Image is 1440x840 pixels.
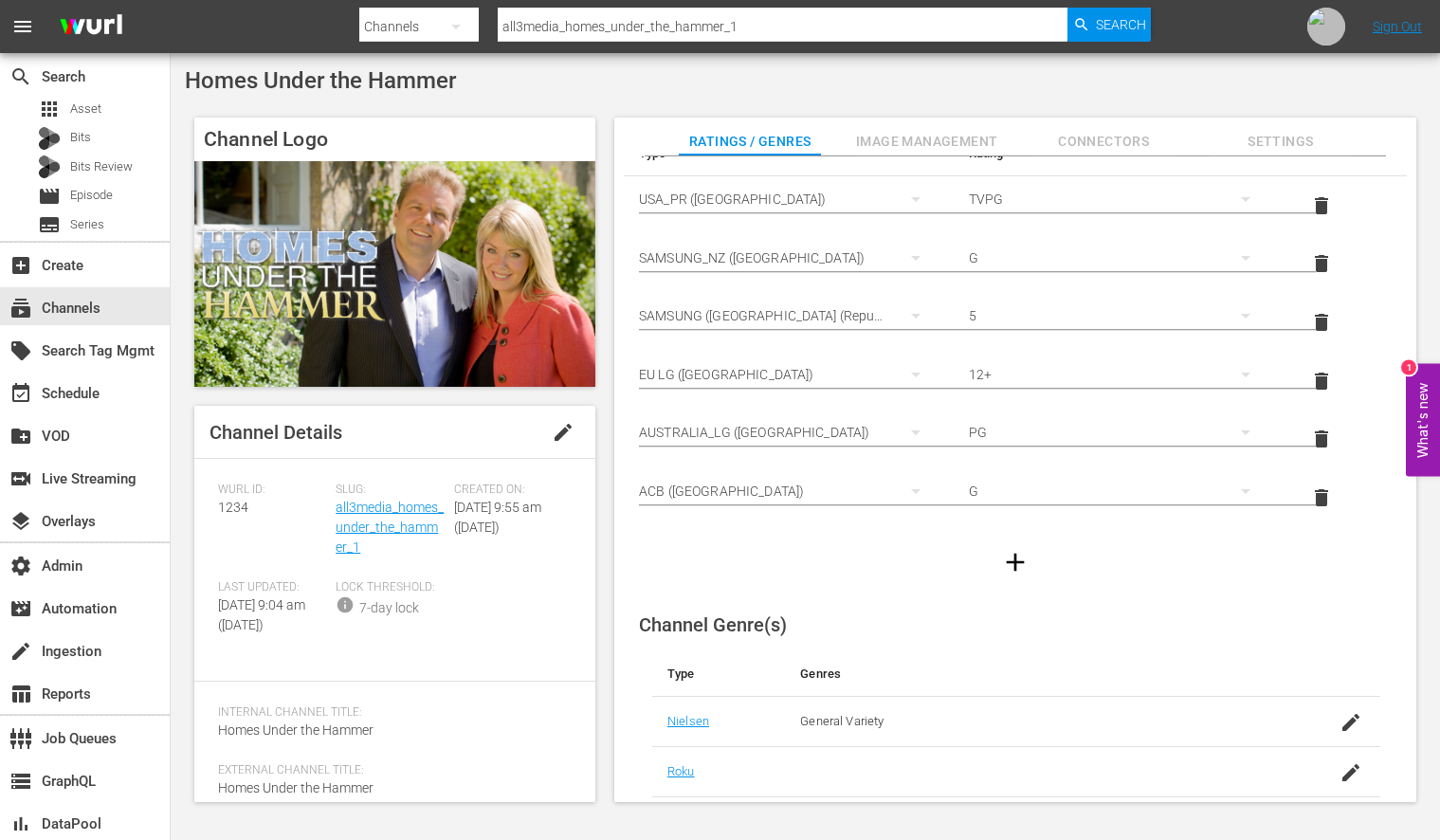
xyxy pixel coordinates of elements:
div: G [969,231,1268,284]
span: delete [1310,428,1333,450]
div: ACB ([GEOGRAPHIC_DATA]) [639,465,939,518]
span: Episode [70,186,113,205]
h4: Channel Logo [194,118,595,161]
span: Search Tag Mgmt [9,339,32,362]
span: Settings [1210,130,1352,154]
span: Channels [9,297,32,320]
span: Image Management [856,130,998,154]
th: Type [652,651,785,697]
div: TVPG [969,173,1268,226]
span: Lock Threshold: [336,580,444,595]
span: delete [1310,194,1333,217]
a: Sign Out [1373,19,1422,34]
span: Asset [38,98,61,120]
span: 1234 [218,500,248,515]
a: all3media_homes_under_the_hammer_1 [336,500,444,555]
span: Schedule [9,382,32,405]
a: Roku [667,764,695,778]
button: delete [1299,300,1344,345]
span: delete [1310,486,1333,509]
img: ans4CAIJ8jUAAAAAAAAAAAAAAAAAAAAAAAAgQb4GAAAAAAAAAAAAAAAAAAAAAAAAJMjXAAAAAAAAAAAAAAAAAAAAAAAAgAT5G... [46,5,137,49]
span: Episode [38,185,61,208]
span: GraphQL [9,770,32,793]
div: SAMSUNG ([GEOGRAPHIC_DATA] (Republic of)) [639,289,939,342]
span: Series [70,215,104,234]
span: delete [1310,252,1333,275]
span: Homes Under the Hammer [218,722,374,738]
span: Wurl ID: [218,483,326,498]
span: Channel Details [210,421,342,444]
table: simple table [624,131,1407,526]
span: VOD [9,425,32,447]
span: Channel Genre(s) [639,613,787,636]
button: delete [1299,358,1344,404]
span: Search [1096,8,1146,42]
span: [DATE] 9:04 am ([DATE]) [218,597,305,632]
div: 1 [1401,360,1416,375]
span: info [336,595,355,614]
span: Series [38,213,61,236]
span: Slug: [336,483,444,498]
button: Open Feedback Widget [1406,364,1440,477]
button: delete [1299,183,1344,228]
span: Homes Under the Hammer [218,780,374,795]
div: USA_PR ([GEOGRAPHIC_DATA]) [639,173,939,226]
div: AUSTRALIA_LG ([GEOGRAPHIC_DATA]) [639,406,939,459]
button: delete [1299,241,1344,286]
span: Ratings / Genres [679,130,821,154]
span: DataPool [9,813,32,835]
span: External Channel Title: [218,763,562,778]
div: 7-day lock [359,598,419,618]
span: Job Queues [9,727,32,750]
span: Reports [9,683,32,705]
div: SAMSUNG_NZ ([GEOGRAPHIC_DATA]) [639,231,939,284]
span: Live Streaming [9,467,32,490]
div: Bits Review [38,155,61,178]
button: edit [540,410,586,455]
img: Homes Under the Hammer [194,161,595,387]
span: edit [552,421,574,444]
span: Create [9,254,32,277]
span: Homes Under the Hammer [185,67,456,94]
span: Created On: [454,483,562,498]
span: Internal Channel Title: [218,705,562,721]
span: Connectors [1032,130,1175,154]
span: Asset [70,100,101,119]
button: delete [1299,475,1344,520]
span: delete [1310,370,1333,393]
button: delete [1299,416,1344,462]
span: [DATE] 9:55 am ([DATE]) [454,500,541,535]
div: EU LG ([GEOGRAPHIC_DATA]) [639,348,939,401]
img: photo.jpg [1307,8,1345,46]
span: Last Updated: [218,580,326,595]
span: delete [1310,311,1333,334]
div: 5 [969,289,1268,342]
span: menu [11,15,34,38]
div: 12+ [969,348,1268,401]
th: Genres [785,651,1301,697]
div: Bits [38,127,61,150]
span: Search [9,65,32,88]
a: Nielsen [667,714,709,728]
div: PG [969,406,1268,459]
span: Automation [9,597,32,620]
div: G [969,465,1268,518]
span: Bits Review [70,157,133,176]
button: Search [1067,8,1151,42]
span: Overlays [9,510,32,533]
span: Ingestion [9,640,32,663]
span: Admin [9,555,32,577]
span: Bits [70,128,91,147]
